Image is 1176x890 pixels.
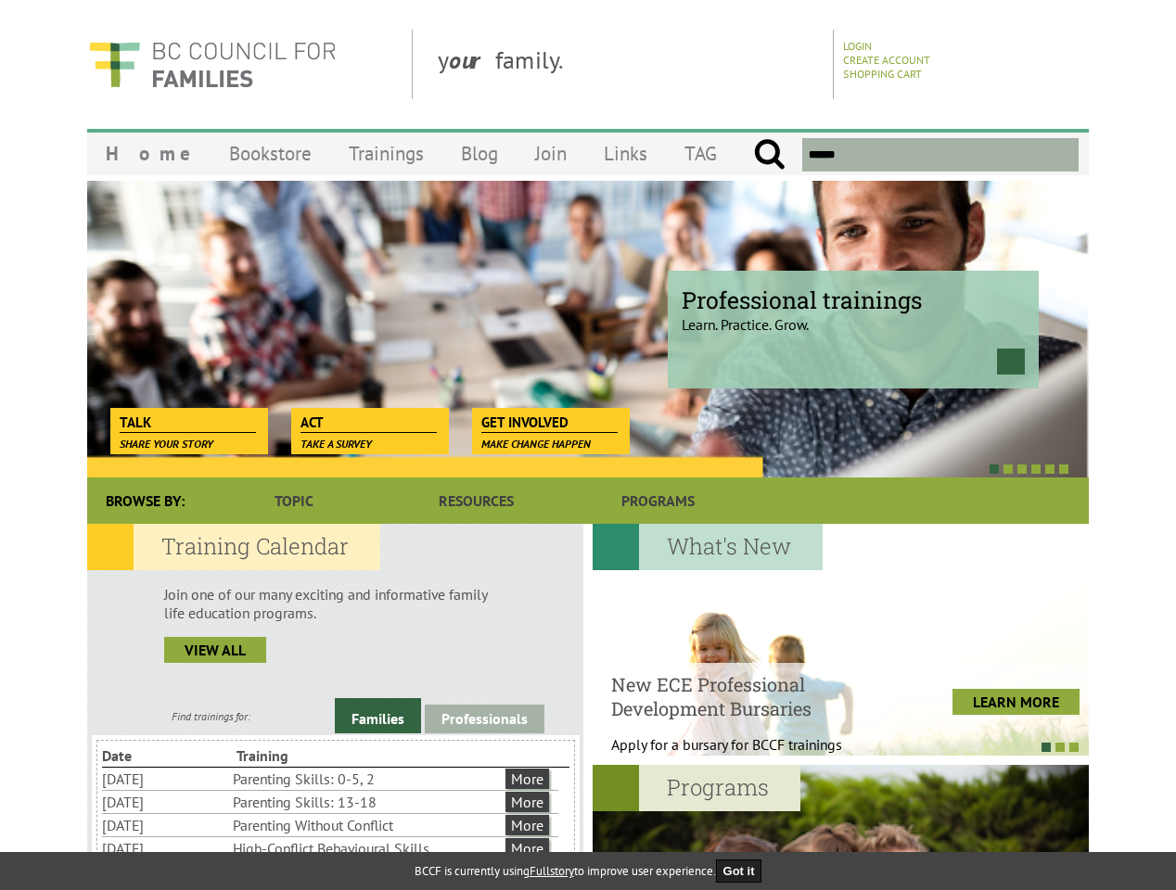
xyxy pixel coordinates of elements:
[449,44,495,75] strong: our
[505,838,549,858] a: More
[87,477,203,524] div: Browse By:
[87,30,338,99] img: BC Council for FAMILIES
[164,637,266,663] a: view all
[102,744,233,767] li: Date
[585,132,666,175] a: Links
[423,30,834,99] div: y family.
[682,299,1025,334] p: Learn. Practice. Grow.
[233,814,502,836] li: Parenting Without Conflict
[102,837,229,859] li: [DATE]
[753,138,786,172] input: Submit
[164,585,506,622] p: Join one of our many exciting and informative family life education programs.
[505,815,549,835] a: More
[87,132,211,175] a: Home
[481,413,618,433] span: Get Involved
[120,413,256,433] span: Talk
[300,413,437,433] span: Act
[843,53,930,67] a: Create Account
[102,768,229,790] li: [DATE]
[952,689,1080,715] a: LEARN MORE
[203,477,385,524] a: Topic
[102,814,229,836] li: [DATE]
[611,735,888,772] p: Apply for a bursary for BCCF trainings West...
[716,859,762,883] button: Got it
[682,285,1025,315] span: Professional trainings
[300,437,372,451] span: Take a survey
[568,477,749,524] a: Programs
[611,672,888,720] h4: New ECE Professional Development Bursaries
[442,132,517,175] a: Blog
[425,705,544,733] a: Professionals
[385,477,567,524] a: Resources
[291,408,446,434] a: Act Take a survey
[102,791,229,813] li: [DATE]
[211,132,330,175] a: Bookstore
[87,524,380,570] h2: Training Calendar
[233,791,502,813] li: Parenting Skills: 13-18
[335,698,421,733] a: Families
[517,132,585,175] a: Join
[233,768,502,790] li: Parenting Skills: 0-5, 2
[505,792,549,812] a: More
[505,769,549,789] a: More
[236,744,367,767] li: Training
[593,765,800,811] h2: Programs
[481,437,591,451] span: Make change happen
[233,837,502,859] li: High-Conflict Behavioural Skills
[330,132,442,175] a: Trainings
[472,408,627,434] a: Get Involved Make change happen
[87,709,335,723] div: Find trainings for:
[110,408,265,434] a: Talk Share your story
[666,132,735,175] a: TAG
[530,863,574,879] a: Fullstory
[843,67,922,81] a: Shopping Cart
[843,39,872,53] a: Login
[593,524,823,570] h2: What's New
[120,437,213,451] span: Share your story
